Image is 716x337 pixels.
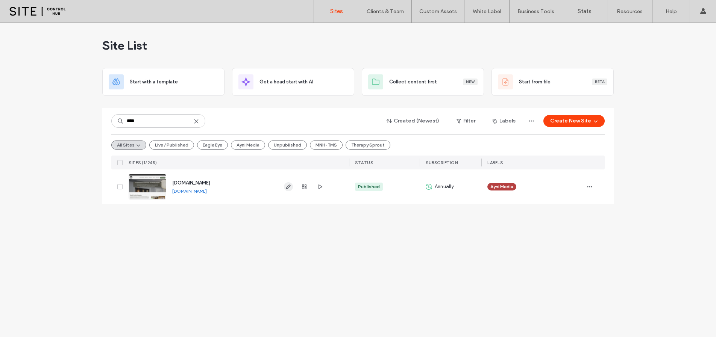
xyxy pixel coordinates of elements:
[149,141,194,150] button: Live / Published
[473,8,501,15] label: White Label
[172,180,210,186] a: [DOMAIN_NAME]
[491,68,614,96] div: Start from fileBeta
[231,141,265,150] button: Ayni Media
[592,79,607,85] div: Beta
[102,68,225,96] div: Start with a template
[310,141,343,150] button: MNH-TMS
[543,115,605,127] button: Create New Site
[449,115,483,127] button: Filter
[380,115,446,127] button: Created (Newest)
[111,141,146,150] button: All Sites
[102,38,147,53] span: Site List
[435,183,454,190] span: Annually
[389,78,437,86] span: Collect content first
[519,78,551,86] span: Start from file
[578,8,592,15] label: Stats
[330,8,343,15] label: Sites
[617,8,643,15] label: Resources
[426,160,458,165] span: SUBSCRIPTION
[129,160,157,165] span: SITES (1/245)
[486,115,522,127] button: Labels
[487,160,503,165] span: LABELS
[130,78,178,86] span: Start with a template
[232,68,354,96] div: Get a head start with AI
[268,141,307,150] button: Unpublished
[419,8,457,15] label: Custom Assets
[355,160,373,165] span: STATUS
[490,183,513,190] span: Ayni Media
[259,78,313,86] span: Get a head start with AI
[367,8,404,15] label: Clients & Team
[346,141,390,150] button: Therapy Sprout
[17,5,33,12] span: Help
[463,79,478,85] div: New
[358,183,380,190] div: Published
[197,141,228,150] button: Eagle Eye
[666,8,677,15] label: Help
[172,188,207,194] a: [DOMAIN_NAME]
[517,8,554,15] label: Business Tools
[362,68,484,96] div: Collect content firstNew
